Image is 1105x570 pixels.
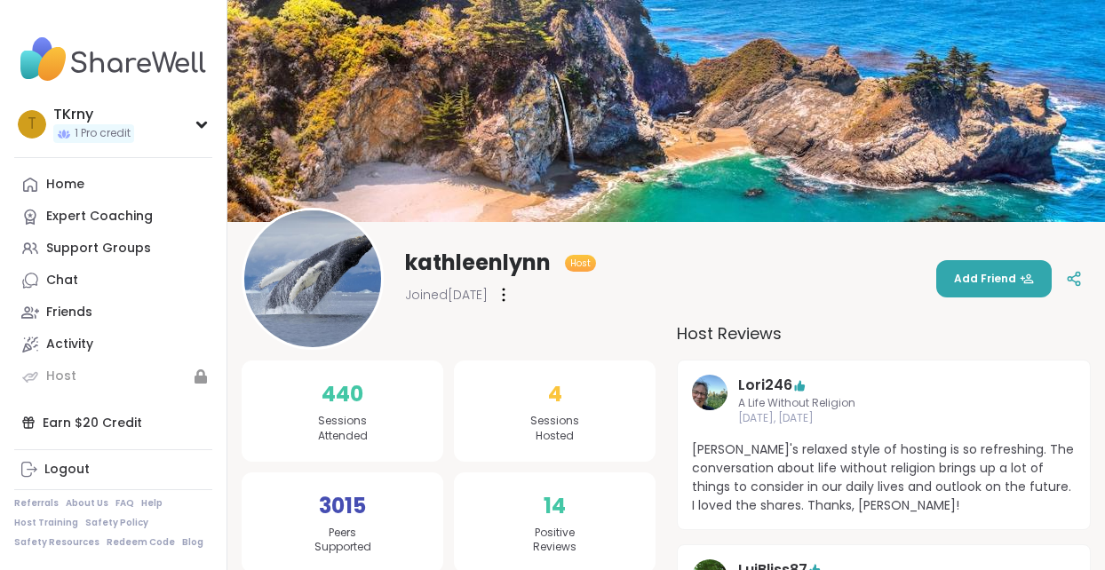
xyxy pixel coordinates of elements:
[14,201,212,233] a: Expert Coaching
[318,414,368,444] span: Sessions Attended
[936,260,1052,297] button: Add Friend
[14,497,59,510] a: Referrals
[548,378,562,410] span: 4
[14,265,212,297] a: Chat
[182,536,203,549] a: Blog
[28,113,36,136] span: T
[44,461,90,479] div: Logout
[14,297,212,329] a: Friends
[14,233,212,265] a: Support Groups
[46,272,78,289] div: Chat
[115,497,134,510] a: FAQ
[319,490,366,522] span: 3015
[322,378,363,410] span: 440
[46,176,84,194] div: Home
[692,375,727,410] img: Lori246
[14,517,78,529] a: Host Training
[738,411,1029,426] span: [DATE], [DATE]
[692,375,727,426] a: Lori246
[14,536,99,549] a: Safety Resources
[530,414,579,444] span: Sessions Hosted
[53,105,134,124] div: TKrny
[314,526,371,556] span: Peers Supported
[46,368,76,385] div: Host
[141,497,163,510] a: Help
[14,169,212,201] a: Home
[46,336,93,353] div: Activity
[738,375,792,396] a: Lori246
[954,271,1034,287] span: Add Friend
[14,454,212,486] a: Logout
[405,286,488,304] span: Joined [DATE]
[14,28,212,91] img: ShareWell Nav Logo
[14,407,212,439] div: Earn $20 Credit
[14,360,212,392] a: Host
[405,249,551,277] span: kathleenlynn
[738,396,1029,411] span: A Life Without Religion
[692,440,1076,515] span: [PERSON_NAME]'s relaxed style of hosting is so refreshing. The conversation about life without re...
[85,517,148,529] a: Safety Policy
[544,490,566,522] span: 14
[75,126,131,141] span: 1 Pro credit
[46,240,151,257] div: Support Groups
[46,208,153,226] div: Expert Coaching
[244,210,381,347] img: kathleenlynn
[66,497,108,510] a: About Us
[533,526,576,556] span: Positive Reviews
[46,304,92,321] div: Friends
[570,257,591,270] span: Host
[107,536,175,549] a: Redeem Code
[14,329,212,360] a: Activity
